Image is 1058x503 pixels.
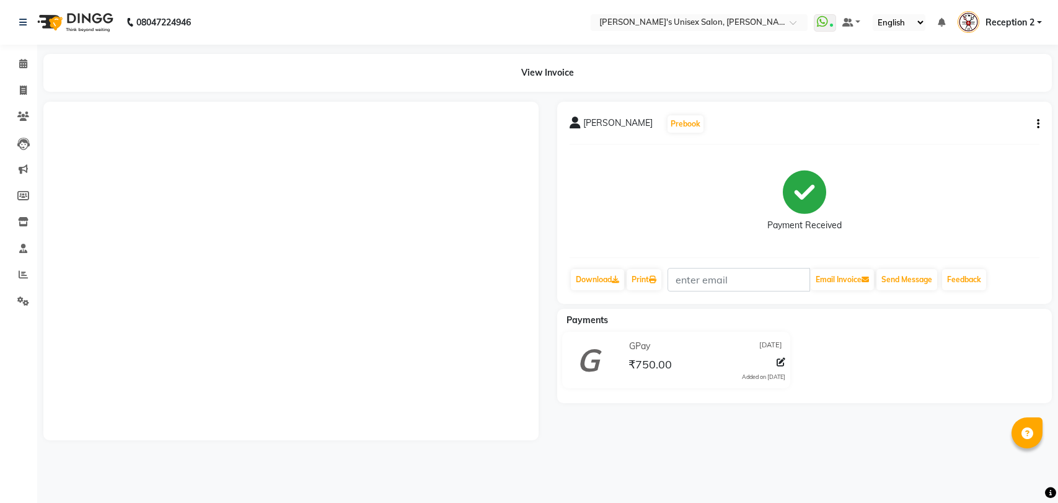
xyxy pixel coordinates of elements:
[668,268,810,292] input: enter email
[136,5,191,40] b: 08047224946
[627,269,661,290] a: Print
[985,16,1034,29] span: Reception 2
[629,340,650,353] span: GPay
[571,269,624,290] a: Download
[32,5,117,40] img: logo
[566,314,608,326] span: Payments
[958,11,979,33] img: Reception 2
[942,269,986,290] a: Feedback
[668,115,703,133] button: Prebook
[583,117,653,134] span: [PERSON_NAME]
[767,219,842,232] div: Payment Received
[628,357,672,375] span: ₹750.00
[759,340,782,353] span: [DATE]
[811,269,874,290] button: Email Invoice
[876,269,937,290] button: Send Message
[43,54,1052,92] div: View Invoice
[1006,453,1046,491] iframe: chat widget
[742,373,785,381] div: Added on [DATE]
